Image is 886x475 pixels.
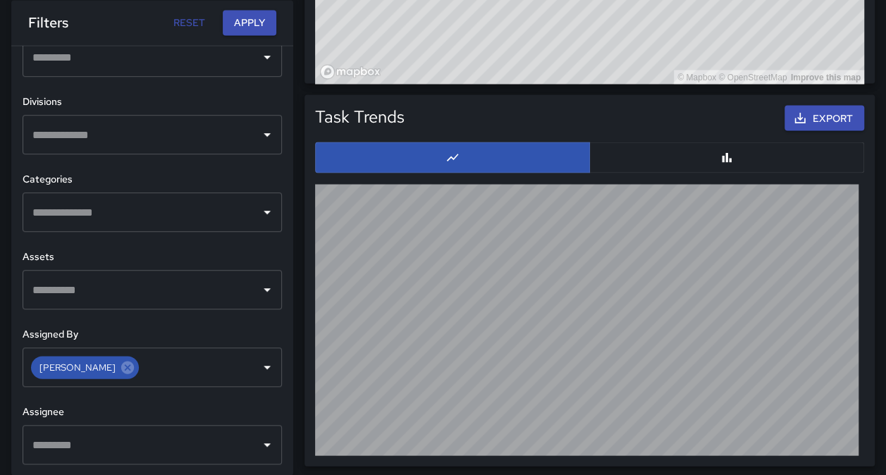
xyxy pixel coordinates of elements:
h6: Assigned By [23,326,282,342]
button: Export [785,105,864,131]
div: [PERSON_NAME] [31,356,139,378]
svg: Line Chart [445,150,460,164]
button: Open [257,435,277,455]
h5: Task Trends [315,105,405,128]
h6: Filters [28,11,68,34]
h6: Assignee [23,404,282,419]
button: Bar Chart [589,142,864,173]
button: Reset [166,10,211,36]
button: Open [257,125,277,144]
svg: Bar Chart [720,150,734,164]
button: Open [257,202,277,222]
button: Open [257,357,277,377]
button: Apply [223,10,276,36]
button: Line Chart [315,142,590,173]
button: Open [257,47,277,67]
h6: Divisions [23,94,282,109]
span: [PERSON_NAME] [31,359,124,375]
h6: Assets [23,249,282,264]
h6: Categories [23,171,282,187]
button: Open [257,280,277,300]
